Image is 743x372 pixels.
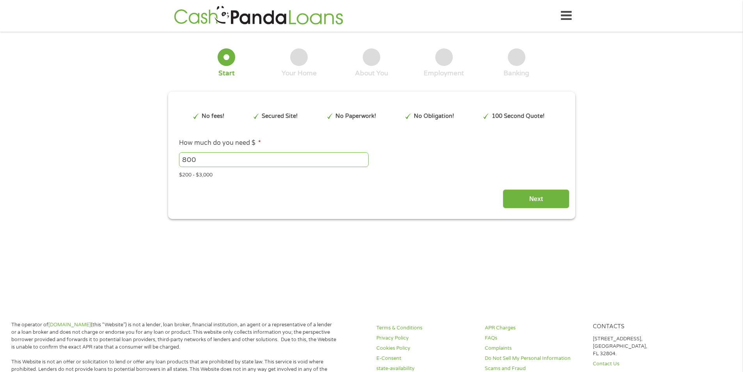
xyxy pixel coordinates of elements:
[376,345,475,352] a: Cookies Policy
[504,69,529,78] div: Banking
[485,355,584,362] a: Do Not Sell My Personal Information
[485,335,584,342] a: FAQs
[593,335,692,358] p: [STREET_ADDRESS], [GEOGRAPHIC_DATA], FL 32804.
[414,112,454,121] p: No Obligation!
[11,321,337,351] p: The operator of (this “Website”) is not a lender, loan broker, financial institution, an agent or...
[424,69,464,78] div: Employment
[282,69,317,78] div: Your Home
[593,360,692,368] a: Contact Us
[179,139,261,147] label: How much do you need $
[355,69,388,78] div: About You
[218,69,235,78] div: Start
[172,5,346,27] img: GetLoanNow Logo
[492,112,544,121] p: 100 Second Quote!
[48,322,91,328] a: [DOMAIN_NAME]
[376,324,475,332] a: Terms & Conditions
[593,323,692,331] h4: Contacts
[376,335,475,342] a: Privacy Policy
[202,112,224,121] p: No fees!
[262,112,298,121] p: Secured Site!
[485,345,584,352] a: Complaints
[503,189,569,208] input: Next
[485,324,584,332] a: APR Charges
[376,355,475,362] a: E-Consent
[335,112,376,121] p: No Paperwork!
[179,169,564,179] div: $200 - $3,000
